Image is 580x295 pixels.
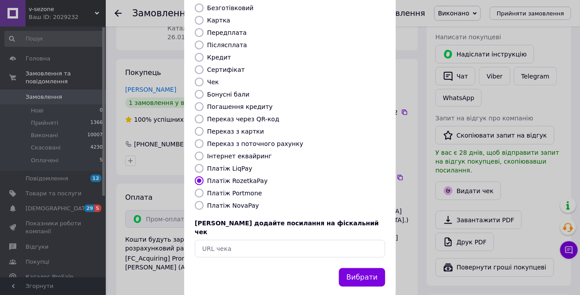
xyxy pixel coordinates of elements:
[207,177,268,184] label: Платіж RozetkaPay
[207,202,259,209] label: Платіж NovaPay
[207,165,252,172] label: Платіж LiqPay
[207,78,219,86] label: Чек
[207,41,247,49] label: Післясплата
[207,190,262,197] label: Платіж Portmone
[207,29,247,36] label: Передплата
[207,103,273,110] label: Погашення кредиту
[339,268,385,287] button: Вибрати
[207,66,245,73] label: Сертифікат
[195,220,379,235] span: [PERSON_NAME] додайте посилання на фіскальний чек
[207,116,279,123] label: Переказ через QR-код
[207,153,272,160] label: Інтернет еквайринг
[207,4,253,11] label: Безготівковий
[195,240,385,258] input: URL чека
[207,128,264,135] label: Переказ з картки
[207,54,231,61] label: Кредит
[207,140,303,147] label: Переказ з поточного рахунку
[207,91,249,98] label: Бонусні бали
[207,17,231,24] label: Картка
